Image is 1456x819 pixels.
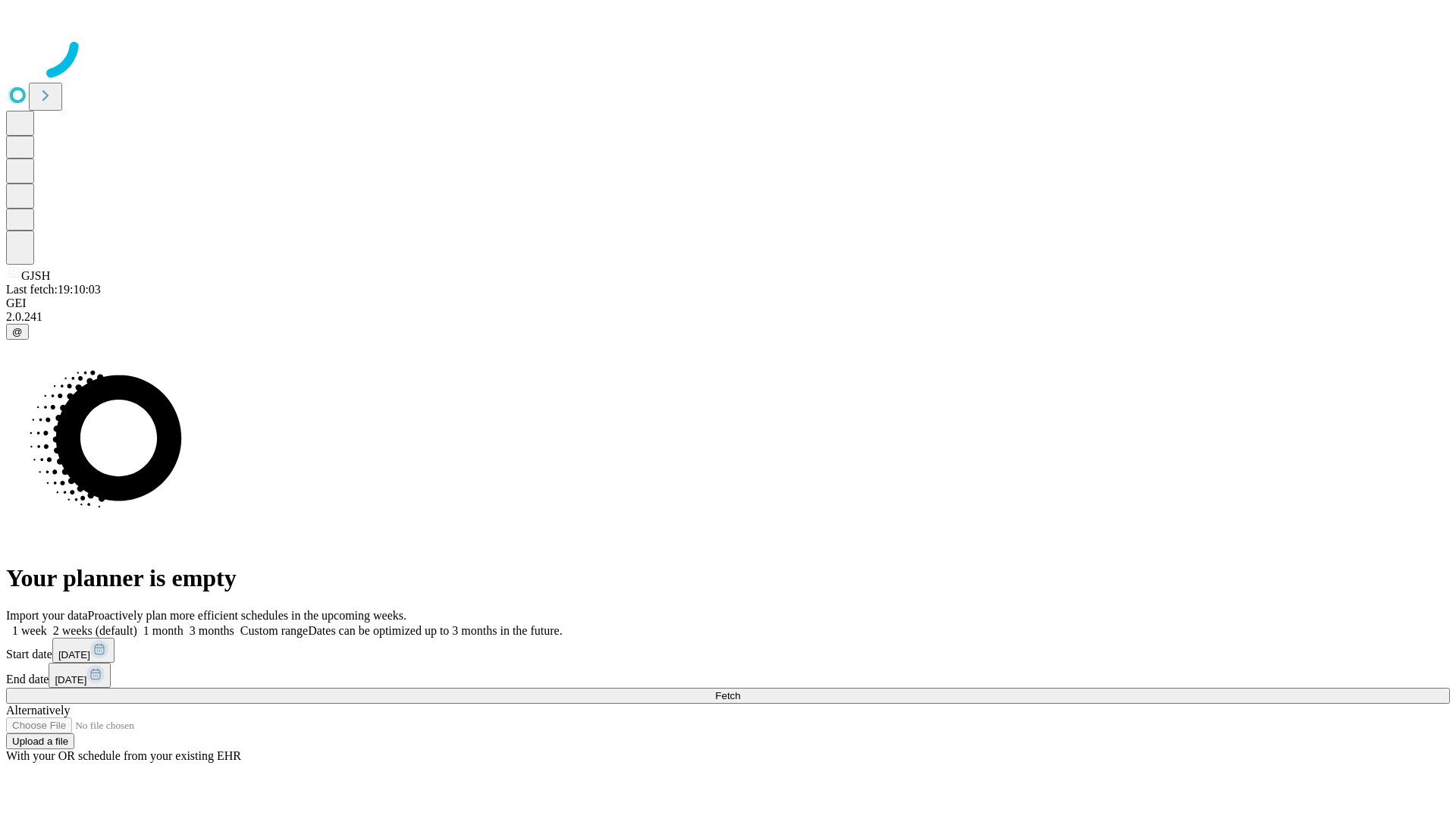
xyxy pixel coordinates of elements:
[240,624,308,637] span: Custom range
[6,704,70,717] span: Alternatively
[6,663,1450,688] div: End date
[6,324,29,340] button: @
[21,269,50,282] span: GJSH
[6,283,101,296] span: Last fetch: 19:10:03
[58,649,90,661] span: [DATE]
[52,638,115,663] button: [DATE]
[6,609,88,622] span: Import your data
[190,624,234,637] span: 3 months
[49,663,111,688] button: [DATE]
[308,624,562,637] span: Dates can be optimized up to 3 months in the future.
[6,688,1450,704] button: Fetch
[6,638,1450,663] div: Start date
[88,609,406,622] span: Proactively plan more efficient schedules in the upcoming weeks.
[6,297,1450,310] div: GEI
[6,310,1450,324] div: 2.0.241
[715,690,740,701] span: Fetch
[55,674,86,686] span: [DATE]
[143,624,184,637] span: 1 month
[53,624,137,637] span: 2 weeks (default)
[6,733,74,749] button: Upload a file
[6,564,1450,592] h1: Your planner is empty
[6,749,241,762] span: With your OR schedule from your existing EHR
[12,326,23,337] span: @
[12,624,47,637] span: 1 week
